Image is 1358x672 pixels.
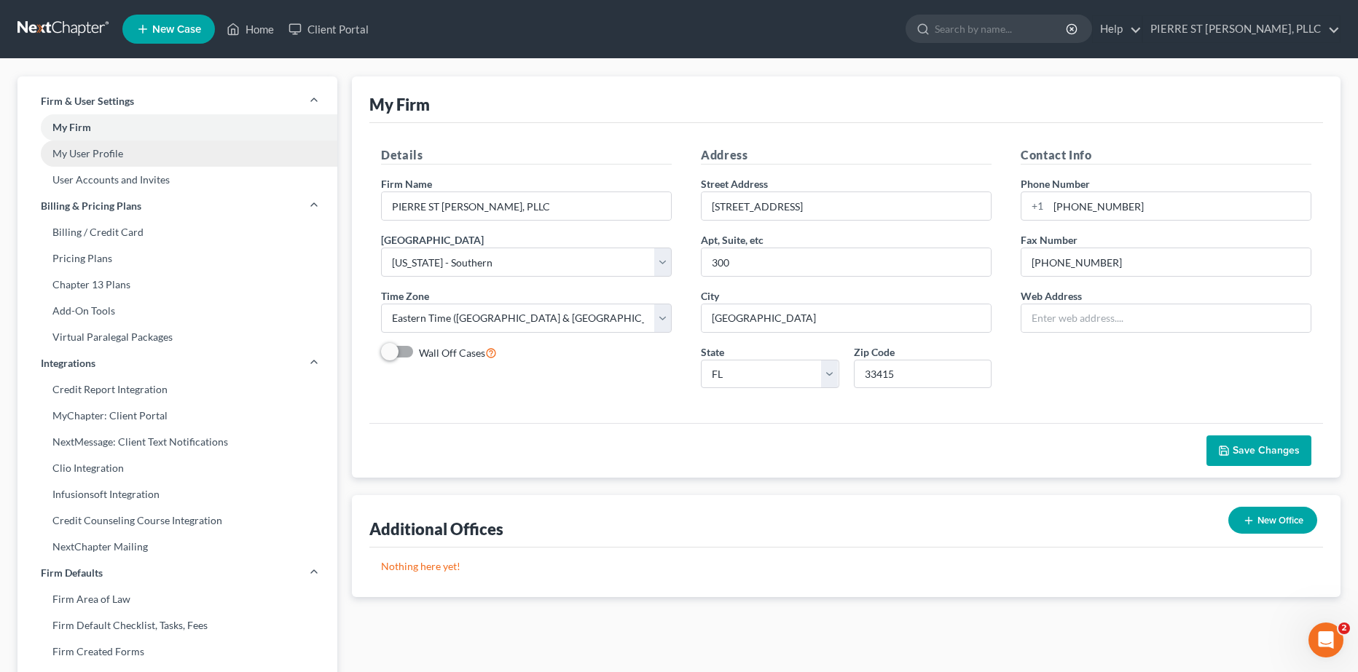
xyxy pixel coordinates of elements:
[17,429,337,455] a: NextMessage: Client Text Notifications
[17,324,337,350] a: Virtual Paralegal Packages
[17,507,337,534] a: Credit Counseling Course Integration
[1338,622,1350,634] span: 2
[152,24,201,35] span: New Case
[17,639,337,665] a: Firm Created Forms
[701,288,719,304] label: City
[17,219,337,245] a: Billing / Credit Card
[17,534,337,560] a: NextChapter Mailing
[381,232,484,248] label: [GEOGRAPHIC_DATA]
[17,193,337,219] a: Billing & Pricing Plans
[381,146,672,165] h5: Details
[369,518,503,539] div: Additional Offices
[701,344,724,360] label: State
[701,232,764,248] label: Apt, Suite, etc
[1093,16,1142,42] a: Help
[17,114,337,141] a: My Firm
[17,350,337,376] a: Integrations
[369,94,430,115] div: My Firm
[17,612,337,639] a: Firm Default Checklist, Tasks, Fees
[854,344,895,360] label: Zip Code
[17,376,337,403] a: Credit Report Integration
[17,88,337,114] a: Firm & User Settings
[1233,444,1300,456] span: Save Changes
[1228,507,1317,534] button: New Office
[17,167,337,193] a: User Accounts and Invites
[41,356,95,371] span: Integrations
[701,146,992,165] h5: Address
[1048,192,1311,220] input: Enter phone...
[41,566,103,580] span: Firm Defaults
[41,94,134,108] span: Firm & User Settings
[854,360,992,389] input: XXXXX
[381,178,432,190] span: Firm Name
[1308,622,1343,657] iframe: Intercom live chat
[1021,304,1311,332] input: Enter web address....
[382,192,671,220] input: Enter name...
[17,403,337,429] a: MyChapter: Client Portal
[701,176,768,191] label: Street Address
[1206,435,1311,466] button: Save Changes
[702,248,991,276] input: (optional)
[41,199,141,213] span: Billing & Pricing Plans
[17,245,337,272] a: Pricing Plans
[381,288,429,304] label: Time Zone
[702,192,991,220] input: Enter address...
[1021,176,1090,191] label: Phone Number
[1021,248,1311,276] input: Enter fax...
[1021,288,1082,304] label: Web Address
[281,16,376,42] a: Client Portal
[419,347,485,359] span: Wall Off Cases
[17,455,337,481] a: Clio Integration
[935,15,1068,42] input: Search by name...
[17,481,337,507] a: Infusionsoft Integration
[17,272,337,298] a: Chapter 13 Plans
[17,298,337,324] a: Add-On Tools
[17,586,337,612] a: Firm Area of Law
[1021,192,1048,220] div: +1
[219,16,281,42] a: Home
[381,559,1311,574] p: Nothing here yet!
[17,560,337,586] a: Firm Defaults
[17,141,337,167] a: My User Profile
[1143,16,1340,42] a: PIERRE ST [PERSON_NAME], PLLC
[702,304,991,332] input: Enter city...
[1021,232,1078,248] label: Fax Number
[1021,146,1311,165] h5: Contact Info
